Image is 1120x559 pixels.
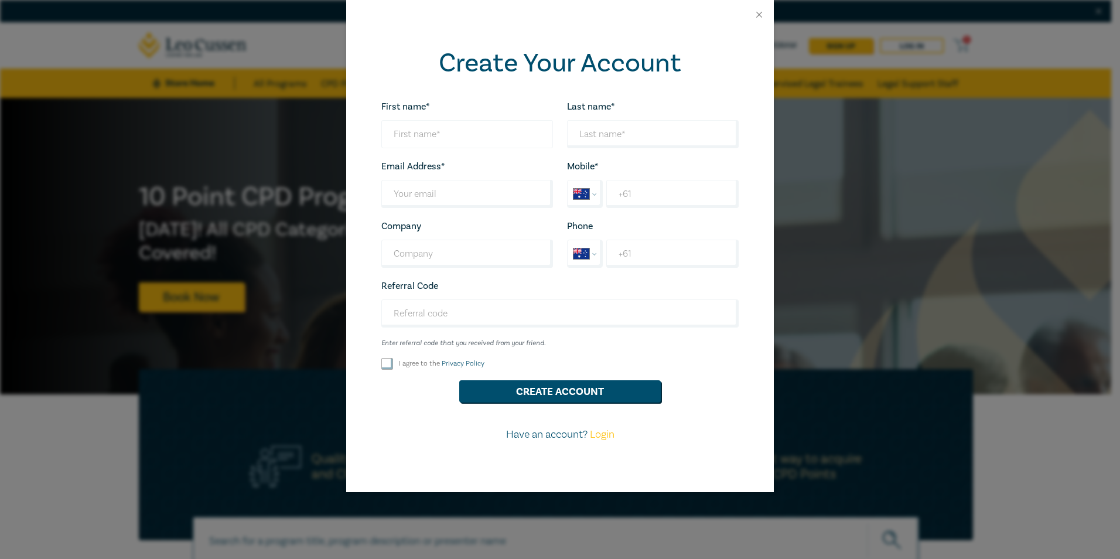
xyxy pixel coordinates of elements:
p: Have an account? [374,427,746,442]
label: Last name* [567,101,615,112]
h2: Create Your Account [381,48,739,79]
small: Enter referral code that you received from your friend. [381,339,739,347]
label: Company [381,221,421,231]
input: Company [381,240,553,268]
label: Phone [567,221,593,231]
input: Enter Mobile number [606,180,739,208]
label: Mobile* [567,161,599,172]
input: Enter phone number [606,240,739,268]
label: I agree to the [399,359,484,369]
a: Login [590,428,614,441]
label: First name* [381,101,430,112]
a: Privacy Policy [442,359,484,368]
label: Referral Code [381,281,438,291]
button: Close [754,9,764,20]
input: Your email [381,180,553,208]
label: Email Address* [381,161,445,172]
input: Last name* [567,120,739,148]
input: Referral code [381,299,739,328]
button: Create Account [459,380,661,403]
input: First name* [381,120,553,148]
